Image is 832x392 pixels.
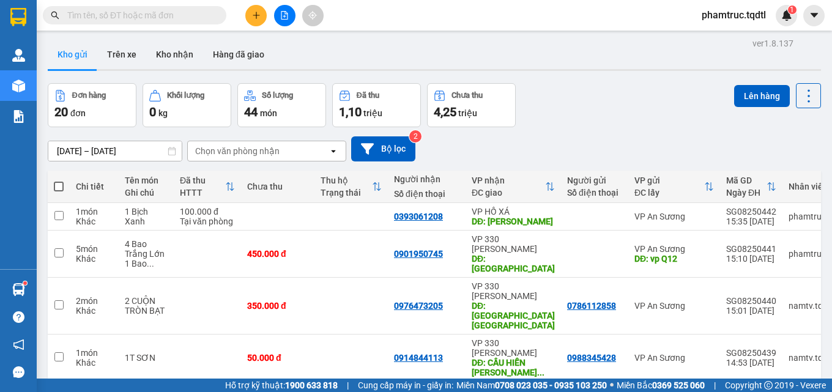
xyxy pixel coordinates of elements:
span: triệu [458,108,477,118]
div: Thu hộ [321,176,372,185]
span: 1 [790,6,794,14]
span: Giao: [92,51,179,75]
div: Ghi chú [125,188,168,198]
span: 44 [244,105,258,119]
span: | [714,379,716,392]
span: triệu [363,108,382,118]
span: 150.000 [52,81,95,94]
div: Người gửi [567,176,622,185]
img: warehouse-icon [12,49,25,62]
th: Toggle SortBy [628,171,720,203]
div: Người nhận [394,174,459,184]
img: logo-vxr [10,8,26,26]
div: Khác [76,306,113,316]
div: Chưa thu [451,91,483,100]
button: Số lượng44món [237,83,326,127]
span: Cung cấp máy in - giấy in: [358,379,453,392]
div: Chi tiết [76,182,113,191]
span: vp Q12 [23,49,59,62]
div: Khác [76,358,113,368]
div: 14:53 [DATE] [726,358,776,368]
div: 100.000 đ [180,207,235,216]
div: 0901950745 [394,249,443,259]
img: warehouse-icon [12,283,25,296]
span: VP 330 [PERSON_NAME] [92,7,179,34]
span: ⚪️ [610,383,614,388]
svg: open [329,146,338,156]
span: [PERSON_NAME] [92,62,179,76]
button: Khối lượng0kg [143,83,231,127]
span: message [13,366,24,378]
div: DĐ: Hồ Xá [472,216,555,226]
div: 15:35 [DATE] [726,216,776,226]
div: Mã GD [726,176,767,185]
button: Đã thu1,10 triệu [332,83,421,127]
span: Hỗ trợ kỹ thuật: [225,379,338,392]
span: caret-down [809,10,820,21]
span: | [347,379,349,392]
span: kg [158,108,168,118]
div: VP 330 [PERSON_NAME] [472,338,555,358]
button: Lên hàng [734,85,790,107]
button: Trên xe [97,40,146,69]
sup: 2 [409,130,422,142]
span: question-circle [13,311,24,323]
div: Chọn văn phòng nhận [195,145,280,157]
th: Toggle SortBy [314,171,388,203]
span: ... [537,368,544,377]
sup: 1 [23,281,27,285]
span: 0886417036 [92,35,159,49]
img: icon-new-feature [781,10,792,21]
button: Kho gửi [48,40,97,69]
span: CR: [4,81,21,94]
div: 1T SƠN [125,353,168,363]
span: đơn [70,108,86,118]
span: Miền Bắc [617,379,705,392]
div: 350.000 đ [247,301,308,311]
div: SG08250441 [726,244,776,254]
div: 1 món [76,207,113,216]
div: SG08250439 [726,348,776,358]
button: Bộ lọc [351,136,415,161]
div: VP An Sương [634,244,714,254]
input: Tìm tên, số ĐT hoặc mã đơn [67,9,212,22]
div: 0786112858 [567,301,616,311]
span: 20 [54,105,68,119]
div: Khối lượng [167,91,204,100]
button: Kho nhận [146,40,203,69]
img: solution-icon [12,110,25,123]
div: 0988345428 [567,353,616,363]
th: Toggle SortBy [466,171,561,203]
span: aim [308,11,317,20]
img: warehouse-icon [12,80,25,92]
strong: 0369 525 060 [652,380,705,390]
strong: 0708 023 035 - 0935 103 250 [495,380,607,390]
div: HTTT [180,188,225,198]
div: Ngày ĐH [726,188,767,198]
div: 15:01 [DATE] [726,306,776,316]
div: 0914844113 [394,353,443,363]
div: ver 1.8.137 [752,37,793,50]
div: ĐC lấy [634,188,704,198]
button: aim [302,5,324,26]
div: 50.000 đ [247,353,308,363]
div: Khác [76,254,113,264]
button: file-add [274,5,295,26]
span: món [260,108,277,118]
div: VP gửi [634,176,704,185]
div: DĐ: Đông Hà [472,254,555,273]
button: caret-down [803,5,825,26]
span: Lấy: [5,50,59,62]
span: file-add [280,11,289,20]
div: VP HỒ XÁ [472,207,555,216]
span: phamtruc.tqdtl [692,7,776,23]
div: DĐ: CẦU HIỀN LƯƠNG QUẢNG TRỊ [472,358,555,377]
div: Đã thu [357,91,379,100]
button: plus [245,5,267,26]
div: Số điện thoại [567,188,622,198]
span: search [51,11,59,20]
div: 2 món [76,296,113,306]
div: 450.000 đ [247,249,308,259]
strong: 1900 633 818 [285,380,338,390]
input: Select a date range. [48,141,182,161]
